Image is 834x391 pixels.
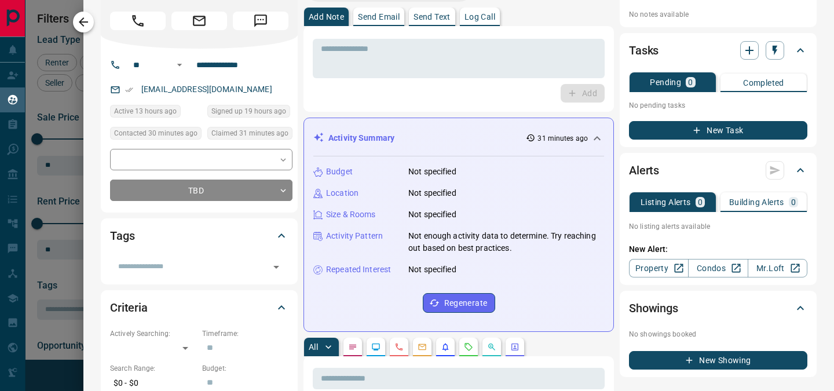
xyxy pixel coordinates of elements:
div: Activity Summary31 minutes ago [313,127,604,149]
svg: Agent Actions [510,342,520,352]
p: No listing alerts available [629,221,807,232]
p: Actively Searching: [110,328,196,339]
button: New Showing [629,351,807,370]
p: Send Email [358,13,400,21]
svg: Listing Alerts [441,342,450,352]
p: No pending tasks [629,97,807,114]
svg: Lead Browsing Activity [371,342,381,352]
div: Tags [110,222,288,250]
button: Open [173,58,186,72]
button: Regenerate [423,293,495,313]
p: Activity Summary [328,132,394,144]
p: No showings booked [629,329,807,339]
p: All [309,343,318,351]
span: Message [233,12,288,30]
h2: Alerts [629,161,659,180]
svg: Emails [418,342,427,352]
a: Condos [688,259,748,277]
svg: Email Verified [125,86,133,94]
p: Not specified [408,187,456,199]
p: Activity Pattern [326,230,383,242]
span: Call [110,12,166,30]
p: 0 [698,198,703,206]
div: Wed Aug 13 2025 [110,127,202,143]
p: Repeated Interest [326,264,391,276]
a: Mr.Loft [748,259,807,277]
p: Size & Rooms [326,209,376,221]
p: Location [326,187,359,199]
p: New Alert: [629,243,807,255]
p: Budget: [202,363,288,374]
p: Not enough activity data to determine. Try reaching out based on best practices. [408,230,604,254]
div: Criteria [110,294,288,321]
div: Tue Aug 12 2025 [207,105,292,121]
span: Active 13 hours ago [114,105,177,117]
svg: Calls [394,342,404,352]
p: Not specified [408,166,456,178]
p: Add Note [309,13,344,21]
p: Not specified [408,264,456,276]
p: Pending [650,78,681,86]
button: Open [268,259,284,275]
h2: Criteria [110,298,148,317]
span: Signed up 19 hours ago [211,105,286,117]
svg: Notes [348,342,357,352]
div: Tue Aug 12 2025 [110,105,202,121]
p: No notes available [629,9,807,20]
p: Timeframe: [202,328,288,339]
p: Search Range: [110,363,196,374]
p: Building Alerts [729,198,784,206]
p: Send Text [414,13,451,21]
span: Claimed 31 minutes ago [211,127,288,139]
div: TBD [110,180,292,201]
p: 31 minutes ago [537,133,588,144]
span: Email [171,12,227,30]
svg: Requests [464,342,473,352]
a: Property [629,259,689,277]
div: Wed Aug 13 2025 [207,127,292,143]
div: Showings [629,294,807,322]
h2: Tasks [629,41,659,60]
h2: Showings [629,299,678,317]
p: Budget [326,166,353,178]
button: New Task [629,121,807,140]
p: Completed [743,79,784,87]
p: Log Call [464,13,495,21]
div: Alerts [629,156,807,184]
a: [EMAIL_ADDRESS][DOMAIN_NAME] [141,85,272,94]
span: Contacted 30 minutes ago [114,127,197,139]
h2: Tags [110,226,134,245]
div: Tasks [629,36,807,64]
p: 0 [791,198,796,206]
p: Not specified [408,209,456,221]
svg: Opportunities [487,342,496,352]
p: 0 [688,78,693,86]
p: Listing Alerts [641,198,691,206]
